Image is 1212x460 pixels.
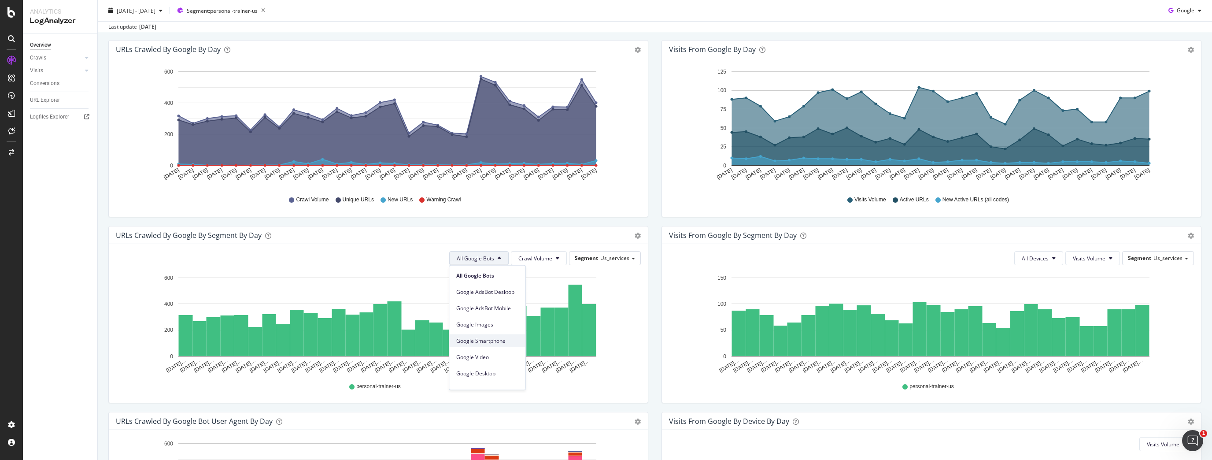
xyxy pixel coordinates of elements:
text: [DATE] [235,167,252,181]
div: Crawls [30,53,46,63]
div: gear [635,419,641,425]
text: 50 [721,125,727,131]
text: [DATE] [1004,167,1021,181]
span: Visits Volume [1147,441,1179,448]
text: [DATE] [537,167,554,181]
button: Segment:personal-trainer-us [174,4,269,18]
text: [DATE] [975,167,993,181]
span: Segment [575,254,598,262]
text: [DATE] [523,167,540,181]
button: Visits Volume [1065,251,1120,265]
text: [DATE] [946,167,964,181]
span: Visits Volume [854,196,886,204]
text: [DATE] [436,167,454,181]
div: Logfiles Explorer [30,112,69,122]
div: Conversions [30,79,59,88]
a: Crawls [30,53,82,63]
text: [DATE] [903,167,920,181]
text: [DATE] [1133,167,1151,181]
a: Overview [30,41,91,50]
div: Visits [30,66,43,75]
text: [DATE] [802,167,820,181]
span: personal-trainer-us [909,383,954,390]
text: 0 [170,163,173,169]
div: Visits from Google By Segment By Day [669,231,797,240]
div: LogAnalyzer [30,16,90,26]
text: [DATE] [163,167,180,181]
text: [DATE] [860,167,877,181]
span: Crawl Volume [296,196,329,204]
button: Crawl Volume [511,251,567,265]
text: [DATE] [1105,167,1122,181]
text: [DATE] [393,167,410,181]
svg: A chart. [116,65,638,188]
button: [DATE] - [DATE] [105,4,166,18]
text: [DATE] [364,167,382,181]
span: Google Video [456,353,518,361]
span: New Active URLs (all codes) [942,196,1009,204]
button: All Google Bots [449,251,509,265]
div: gear [1188,419,1194,425]
text: [DATE] [1033,167,1050,181]
span: Warning Crawl [426,196,461,204]
text: [DATE] [817,167,834,181]
div: URLs Crawled by Google By Segment By Day [116,231,262,240]
text: [DATE] [730,167,748,181]
div: Visits from Google by day [669,45,756,54]
text: 100 [717,301,726,307]
div: gear [635,47,641,53]
span: Google [1177,7,1194,14]
div: gear [635,233,641,239]
text: [DATE] [580,167,598,181]
text: 600 [164,275,173,281]
a: Conversions [30,79,91,88]
text: [DATE] [336,167,353,181]
text: [DATE] [206,167,223,181]
text: [DATE] [379,167,396,181]
span: Google Smartphone [456,337,518,345]
span: Google Images [456,320,518,328]
span: Google AdsBot Desktop [456,288,518,296]
text: [DATE] [451,167,468,181]
span: personal-trainer-us [356,383,401,390]
div: URLs Crawled by Google by day [116,45,221,54]
text: [DATE] [249,167,267,181]
span: Google AdSense Mobile [456,386,518,393]
text: [DATE] [407,167,425,181]
span: Us_services [600,254,629,262]
text: [DATE] [759,167,776,181]
span: Unique URLs [343,196,374,204]
text: [DATE] [566,167,584,181]
a: URL Explorer [30,96,91,105]
span: Google Desktop [456,369,518,377]
text: [DATE] [745,167,762,181]
text: [DATE] [889,167,906,181]
text: 200 [164,131,173,137]
text: [DATE] [307,167,324,181]
text: [DATE] [321,167,339,181]
text: [DATE] [220,167,238,181]
button: Visits Volume [1139,437,1194,451]
span: Active URLs [900,196,929,204]
text: 600 [164,441,173,447]
text: 0 [723,353,726,360]
text: [DATE] [1061,167,1079,181]
text: 50 [721,327,727,334]
span: All Google Bots [456,271,518,279]
iframe: Intercom live chat [1182,430,1203,451]
button: All Devices [1014,251,1063,265]
text: 0 [723,163,726,169]
text: 600 [164,69,173,75]
div: [DATE] [139,23,156,31]
div: gear [1188,47,1194,53]
text: [DATE] [917,167,935,181]
div: gear [1188,233,1194,239]
div: Visits From Google By Device By Day [669,417,789,426]
text: [DATE] [1076,167,1094,181]
div: URL Explorer [30,96,60,105]
span: Segment: personal-trainer-us [187,7,258,14]
text: [DATE] [1090,167,1108,181]
text: [DATE] [831,167,849,181]
span: Segment [1128,254,1151,262]
text: 25 [721,144,727,150]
